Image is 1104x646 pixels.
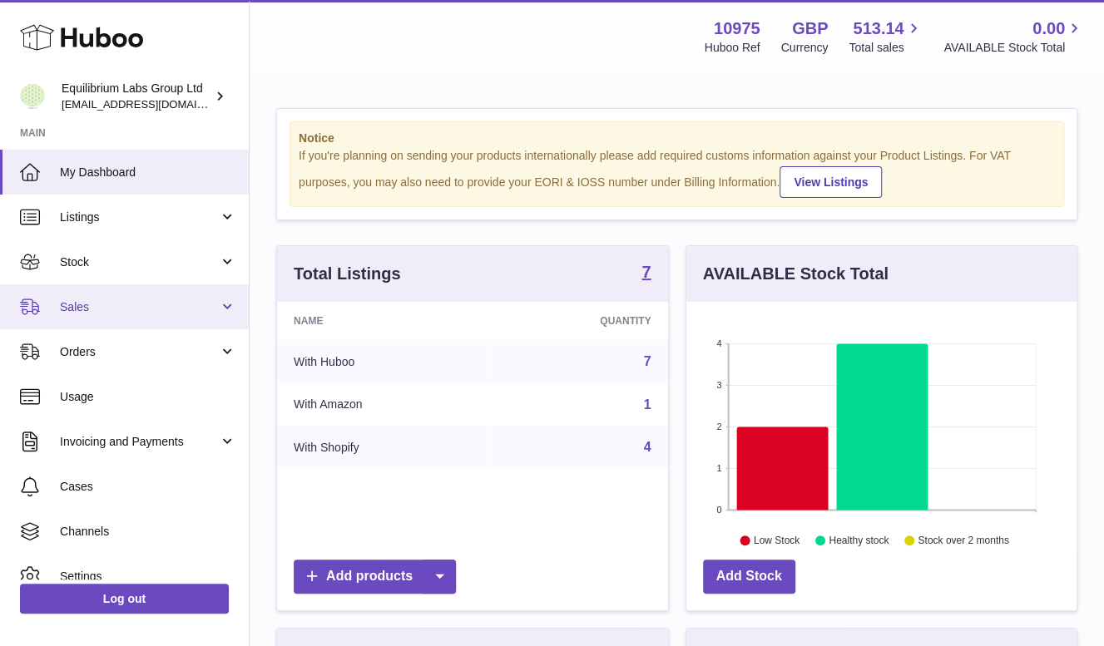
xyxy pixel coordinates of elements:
span: Orders [60,344,219,360]
text: 1 [716,463,721,473]
div: If you're planning on sending your products internationally please add required customs informati... [299,148,1055,198]
h3: Total Listings [294,263,401,285]
div: Huboo Ref [705,40,760,56]
a: 1 [644,397,651,412]
div: Currency [781,40,829,56]
strong: 7 [641,264,651,280]
div: Equilibrium Labs Group Ltd [62,81,211,112]
span: Invoicing and Payments [60,434,219,450]
span: Cases [60,479,236,495]
a: 7 [644,354,651,368]
text: 2 [716,422,721,431]
th: Name [277,302,491,340]
span: Channels [60,524,236,540]
text: Stock over 2 months [918,535,1008,546]
text: Low Stock [753,535,800,546]
span: AVAILABLE Stock Total [943,40,1084,56]
span: Listings [60,210,219,225]
text: 3 [716,380,721,390]
span: 513.14 [853,17,903,40]
span: 0.00 [1032,17,1065,40]
a: 0.00 AVAILABLE Stock Total [943,17,1084,56]
span: My Dashboard [60,165,236,180]
a: View Listings [780,166,882,198]
a: 7 [641,264,651,284]
strong: GBP [792,17,828,40]
h3: AVAILABLE Stock Total [703,263,889,285]
strong: 10975 [714,17,760,40]
text: Healthy stock [829,535,889,546]
span: Usage [60,389,236,405]
a: Add products [294,560,456,594]
span: [EMAIL_ADDRESS][DOMAIN_NAME] [62,97,245,111]
text: 0 [716,505,721,515]
td: With Amazon [277,383,491,427]
th: Quantity [491,302,668,340]
a: 4 [644,440,651,454]
text: 4 [716,338,721,348]
td: With Huboo [277,340,491,383]
span: Settings [60,569,236,584]
span: Sales [60,299,219,315]
a: Log out [20,584,229,614]
span: Stock [60,254,219,270]
a: Add Stock [703,560,795,594]
td: With Shopify [277,426,491,469]
strong: Notice [299,131,1055,146]
img: huboo@equilibriumlabs.com [20,84,45,109]
span: Total sales [849,40,923,56]
a: 513.14 Total sales [849,17,923,56]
